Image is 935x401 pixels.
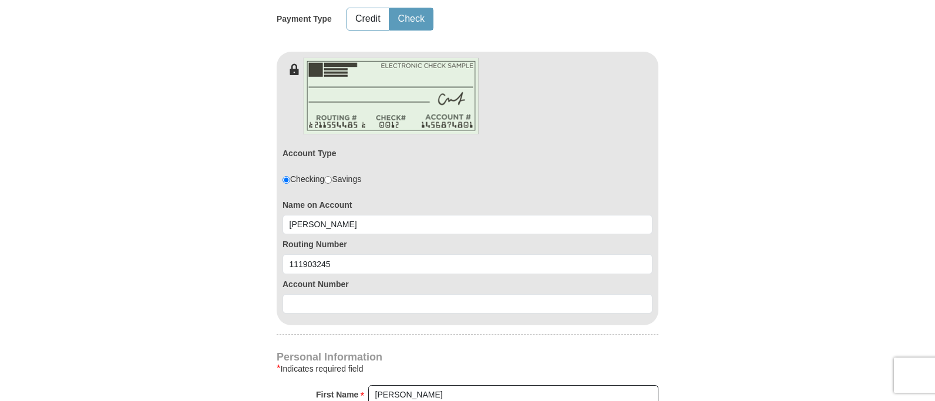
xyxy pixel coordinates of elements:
[390,8,433,30] button: Check
[282,278,653,290] label: Account Number
[277,362,658,376] div: Indicates required field
[282,238,653,250] label: Routing Number
[347,8,389,30] button: Credit
[282,147,337,159] label: Account Type
[303,58,479,134] img: check-en.png
[282,173,361,185] div: Checking Savings
[277,352,658,362] h4: Personal Information
[282,199,653,211] label: Name on Account
[277,14,332,24] h5: Payment Type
